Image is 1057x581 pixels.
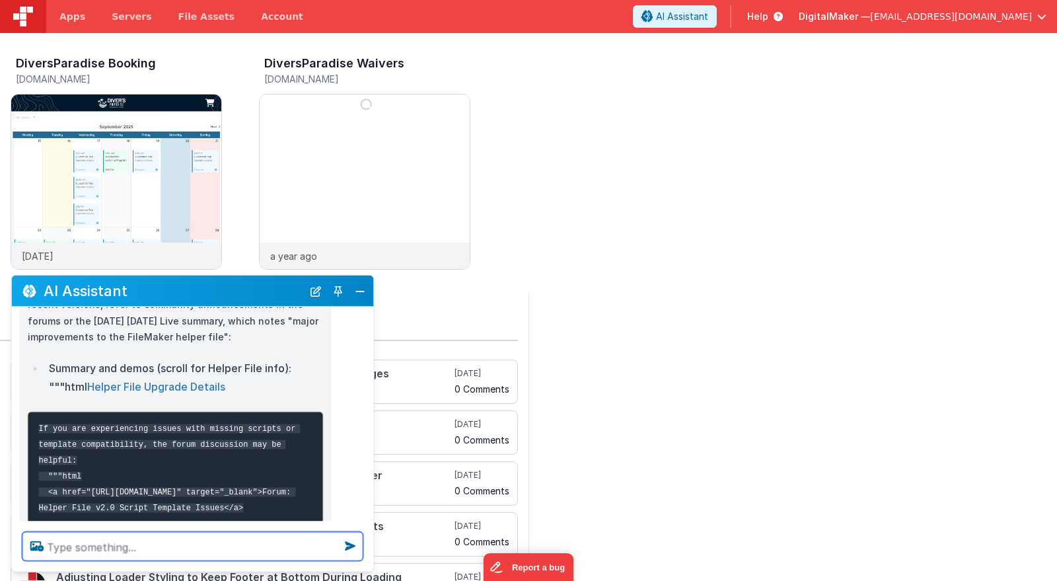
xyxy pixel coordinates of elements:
[455,384,509,394] h5: 0 Comments
[329,282,347,300] button: Toggle Pin
[455,419,509,430] h5: [DATE]
[28,280,324,345] p: If you need details on what's new or specific changes to recent versions, refer to community anno...
[112,10,151,23] span: Servers
[44,283,303,299] h2: AI Assistant
[307,282,325,300] button: New Chat
[455,368,509,379] h5: [DATE]
[633,5,717,28] button: AI Assistant
[656,10,708,23] span: AI Assistant
[59,10,85,23] span: Apps
[351,282,369,300] button: Close
[455,435,509,445] h5: 0 Comments
[264,74,470,84] h5: [DOMAIN_NAME]
[45,358,324,395] li: Summary and demos (scroll for Helper File info): """html
[455,486,509,496] h5: 0 Comments
[38,424,300,512] code: If you are experiencing issues with missing scripts or template compatibility, the forum discussi...
[799,10,1046,23] button: DigitalMaker — [EMAIL_ADDRESS][DOMAIN_NAME]
[264,57,404,70] h3: DiversParadise Waivers
[484,553,574,581] iframe: Marker.io feedback button
[870,10,1032,23] span: [EMAIL_ADDRESS][DOMAIN_NAME]
[455,521,509,531] h5: [DATE]
[455,470,509,481] h5: [DATE]
[455,537,509,547] h5: 0 Comments
[178,10,235,23] span: File Assets
[16,74,222,84] h5: [DOMAIN_NAME]
[270,249,317,263] p: a year ago
[16,57,156,70] h3: DiversParadise Booking
[747,10,768,23] span: Help
[87,379,225,393] a: Helper File Upgrade Details
[799,10,870,23] span: DigitalMaker —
